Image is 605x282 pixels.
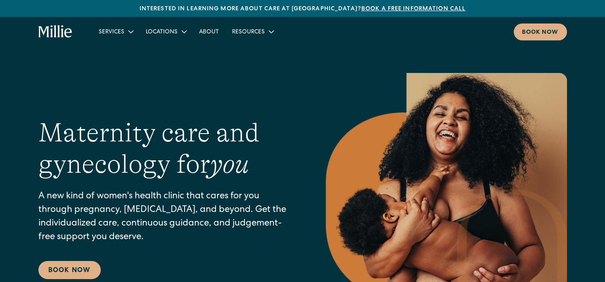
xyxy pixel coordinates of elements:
div: Locations [146,28,178,37]
a: Book a free information call [361,6,465,12]
h1: Maternity care and gynecology for [38,117,293,181]
div: Resources [232,28,265,37]
a: home [38,25,73,38]
a: Book now [514,23,567,40]
a: Book Now [38,261,101,279]
p: A new kind of women's health clinic that cares for you through pregnancy, [MEDICAL_DATA], and bey... [38,190,293,244]
div: Resources [225,25,280,38]
a: About [192,25,225,38]
div: Locations [139,25,192,38]
div: Book now [522,28,559,37]
em: you [210,149,249,179]
div: Services [92,25,139,38]
div: Services [99,28,124,37]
